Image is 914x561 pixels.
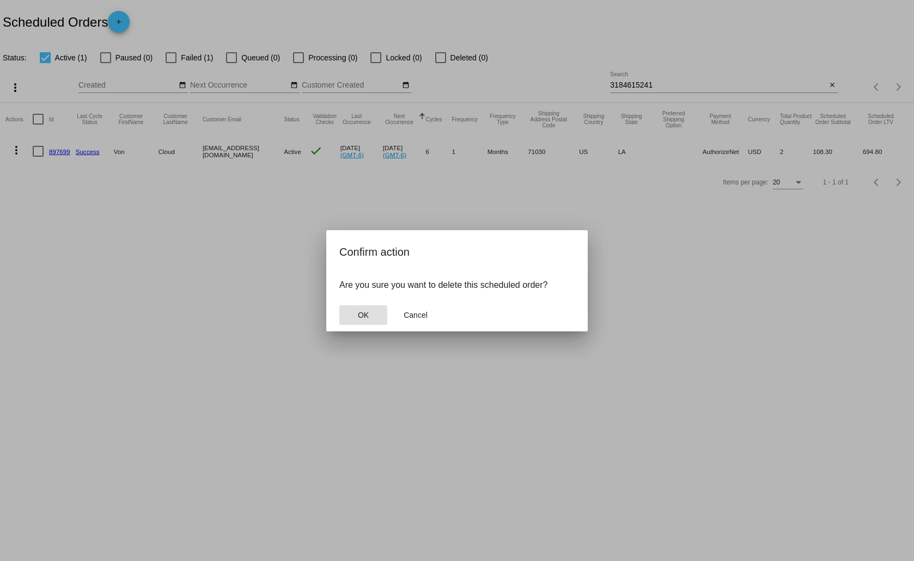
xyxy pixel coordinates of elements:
[339,280,575,290] p: Are you sure you want to delete this scheduled order?
[358,311,369,319] span: OK
[339,305,387,325] button: Close dialog
[339,243,575,261] h2: Confirm action
[392,305,440,325] button: Close dialog
[404,311,428,319] span: Cancel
